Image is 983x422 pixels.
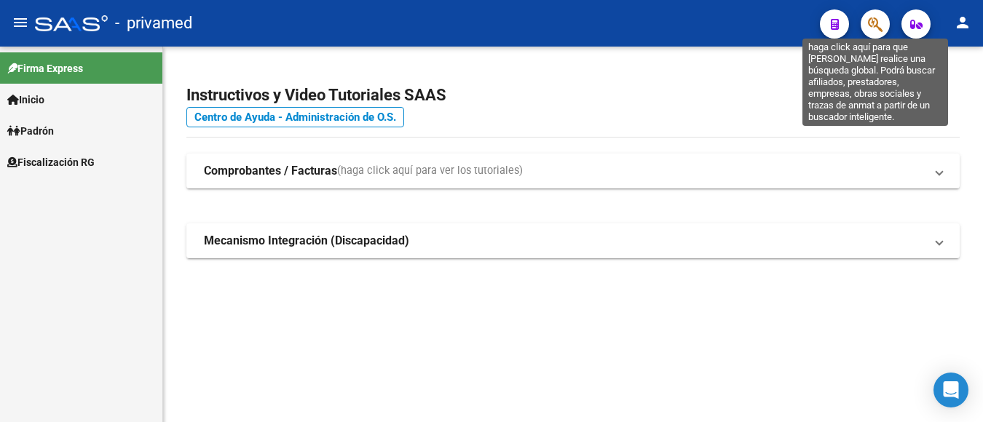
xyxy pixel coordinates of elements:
[115,7,192,39] span: - privamed
[204,233,409,249] strong: Mecanismo Integración (Discapacidad)
[7,60,83,76] span: Firma Express
[933,373,968,407] div: Open Intercom Messenger
[12,14,29,31] mat-icon: menu
[7,123,54,139] span: Padrón
[186,223,960,258] mat-expansion-panel-header: Mecanismo Integración (Discapacidad)
[954,14,971,31] mat-icon: person
[204,163,337,179] strong: Comprobantes / Facturas
[337,163,523,179] span: (haga click aquí para ver los tutoriales)
[186,81,960,109] h2: Instructivos y Video Tutoriales SAAS
[7,92,44,108] span: Inicio
[186,107,404,127] a: Centro de Ayuda - Administración de O.S.
[7,154,95,170] span: Fiscalización RG
[186,154,960,188] mat-expansion-panel-header: Comprobantes / Facturas(haga click aquí para ver los tutoriales)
